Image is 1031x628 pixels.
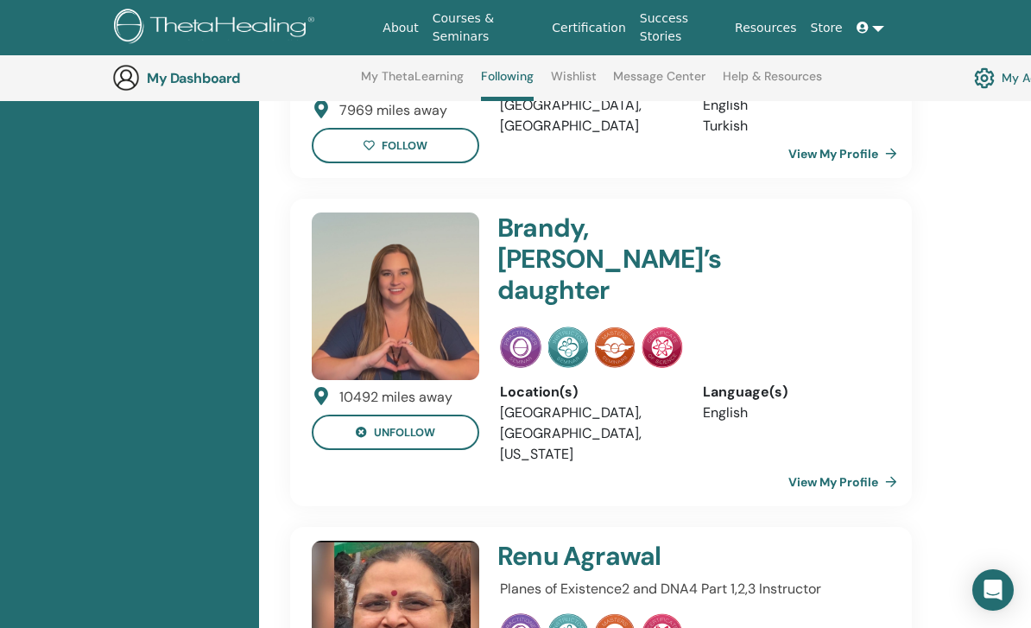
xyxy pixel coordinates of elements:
h3: My Dashboard [147,70,319,86]
h4: Brandy, [PERSON_NAME]’s daughter [497,213,815,306]
p: Planes of Existence2 and DNA4 Part 1,2,3 Instructor [500,579,880,599]
button: unfollow [312,415,479,450]
button: follow [312,128,479,163]
a: Store [804,12,850,44]
a: Help & Resources [723,69,822,97]
h4: Renu Agrawal [497,541,815,572]
li: English [703,403,880,423]
a: Certification [545,12,632,44]
a: Courses & Seminars [426,3,546,53]
div: 7969 miles away [339,100,447,121]
li: English [703,95,880,116]
img: default.jpg [312,213,479,380]
a: Resources [728,12,804,44]
img: logo.png [114,9,320,48]
a: My ThetaLearning [361,69,464,97]
li: Turkish [703,116,880,136]
a: Message Center [613,69,705,97]
div: Location(s) [500,382,677,403]
div: Open Intercom Messenger [972,569,1014,611]
a: View My Profile [788,465,904,499]
img: generic-user-icon.jpg [112,64,140,92]
div: 10492 miles away [339,387,452,408]
li: [GEOGRAPHIC_DATA], [GEOGRAPHIC_DATA] [500,95,677,136]
a: View My Profile [788,136,904,171]
a: Wishlist [551,69,597,97]
div: Language(s) [703,382,880,403]
img: cog.svg [974,63,995,92]
li: [GEOGRAPHIC_DATA], [GEOGRAPHIC_DATA], [US_STATE] [500,403,677,465]
a: Following [481,69,534,101]
a: About [376,12,425,44]
a: Success Stories [633,3,728,53]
